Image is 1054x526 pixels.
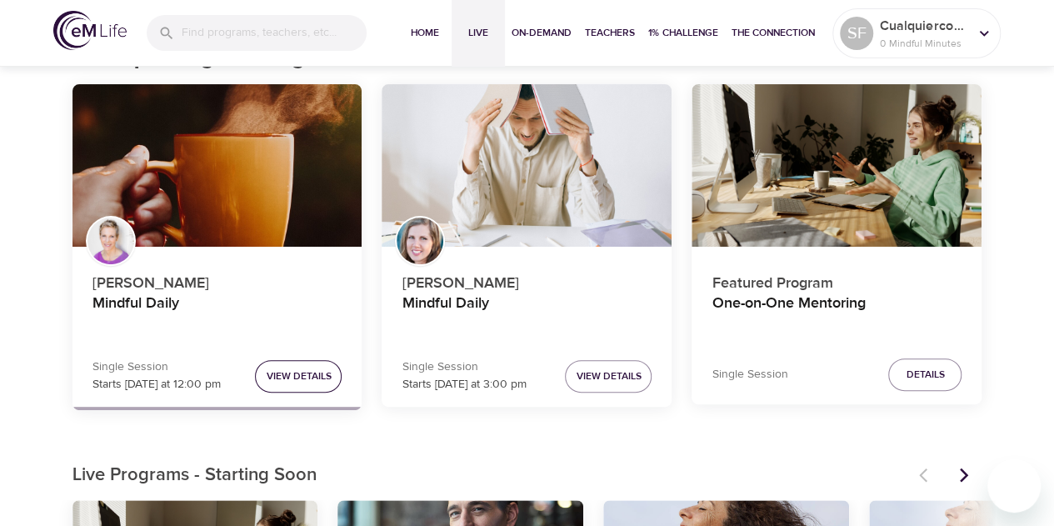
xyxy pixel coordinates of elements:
input: Find programs, teachers, etc... [182,15,367,51]
button: Next items [946,457,982,493]
p: 0 Mindful Minutes [880,36,968,51]
p: [PERSON_NAME] [92,265,342,294]
button: Mindful Daily [382,84,672,248]
p: Live Programs - Starting Soon [72,462,909,489]
span: The Connection [732,24,815,42]
span: 1% Challenge [648,24,718,42]
span: View Details [576,368,641,385]
p: Single Session [92,358,221,376]
span: On-Demand [512,24,572,42]
span: View Details [266,368,331,385]
h4: Mindful Daily [92,294,342,334]
p: [PERSON_NAME] [402,265,652,294]
button: Details [888,358,962,391]
button: View Details [255,360,342,393]
iframe: Button to launch messaging window [987,459,1041,513]
button: One-on-One Mentoring [692,84,982,248]
div: SF [840,17,873,50]
span: Home [405,24,445,42]
button: Mindful Daily [72,84,362,248]
p: Cualquiercosanottakensoxfanpiriripi [880,16,968,36]
p: Starts [DATE] at 12:00 pm [92,376,221,393]
p: Starts [DATE] at 3:00 pm [402,376,526,393]
span: Teachers [585,24,635,42]
span: Live [458,24,498,42]
p: Single Session [712,366,787,383]
p: Featured Program [712,265,962,294]
h4: One-on-One Mentoring [712,294,962,334]
h4: Mindful Daily [402,294,652,334]
span: Details [906,366,944,383]
p: Single Session [402,358,526,376]
img: logo [53,11,127,50]
button: View Details [565,360,652,393]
